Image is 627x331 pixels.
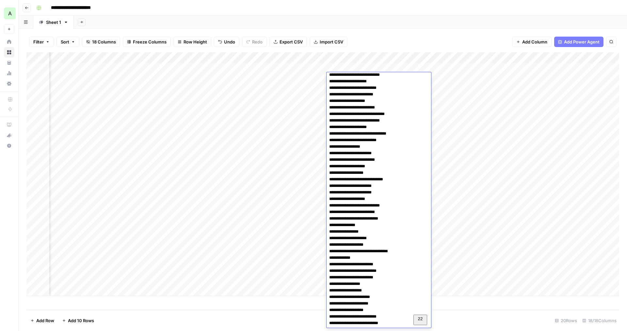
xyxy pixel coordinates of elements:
span: A [8,9,12,17]
div: What's new? [4,130,14,140]
div: 20 Rows [552,315,580,326]
button: Add Column [512,37,552,47]
div: Sheet 1 [46,19,61,25]
button: Help + Support [4,141,14,151]
span: Row Height [184,39,207,45]
span: Export CSV [280,39,303,45]
a: Your Data [4,58,14,68]
button: 18 Columns [82,37,120,47]
a: Usage [4,68,14,78]
button: Add 10 Rows [58,315,98,326]
span: 18 Columns [92,39,116,45]
a: Home [4,37,14,47]
span: Undo [224,39,235,45]
button: Export CSV [269,37,307,47]
button: Add Power Agent [554,37,603,47]
span: Add Row [36,317,54,324]
button: Add Row [26,315,58,326]
span: Add Column [522,39,547,45]
button: Import CSV [310,37,347,47]
button: Freeze Columns [123,37,171,47]
button: Sort [56,37,79,47]
span: Freeze Columns [133,39,167,45]
span: Import CSV [320,39,343,45]
span: Filter [33,39,44,45]
button: What's new? [4,130,14,141]
button: Undo [214,37,239,47]
button: Filter [29,37,54,47]
span: Redo [252,39,263,45]
button: Redo [242,37,267,47]
button: Workspace: Advance Local [4,5,14,22]
a: Settings [4,78,14,89]
span: Sort [61,39,69,45]
div: 18/18 Columns [580,315,619,326]
a: Browse [4,47,14,58]
button: Row Height [173,37,211,47]
span: Add 10 Rows [68,317,94,324]
a: AirOps Academy [4,120,14,130]
span: Add Power Agent [564,39,600,45]
a: Sheet 1 [33,16,74,29]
